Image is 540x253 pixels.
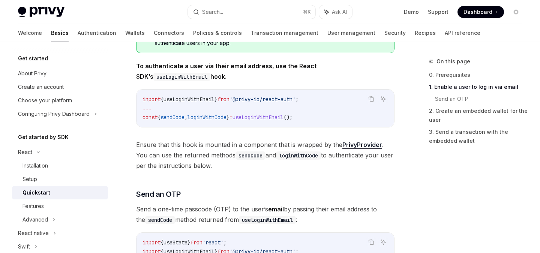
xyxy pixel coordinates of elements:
[429,69,528,81] a: 0. Prerequisites
[12,80,108,94] a: Create an account
[51,24,69,42] a: Basics
[319,5,352,19] button: Ask AI
[510,6,522,18] button: Toggle dark mode
[303,9,311,15] span: ⌘ K
[342,141,382,149] a: PrivyProvider
[154,24,184,42] a: Connectors
[202,239,223,246] span: 'react'
[18,229,49,238] div: React native
[415,24,436,42] a: Recipes
[136,139,394,171] span: Ensure that this hook is mounted in a component that is wrapped by the . You can use the returned...
[457,6,504,18] a: Dashboard
[22,215,48,224] div: Advanced
[12,172,108,186] a: Setup
[428,8,448,16] a: Support
[22,161,48,170] div: Installation
[142,105,151,112] span: ...
[187,239,190,246] span: }
[384,24,406,42] a: Security
[232,114,283,121] span: useLoginWithEmail
[12,186,108,199] a: Quickstart
[163,96,214,103] span: useLoginWithEmail
[190,239,202,246] span: from
[142,114,157,121] span: const
[22,202,44,211] div: Features
[22,188,50,197] div: Quickstart
[188,5,315,19] button: Search...⌘K
[160,114,184,121] span: sendCode
[435,93,528,105] a: Send an OTP
[193,24,242,42] a: Policies & controls
[142,239,160,246] span: import
[145,216,175,224] code: sendCode
[366,94,376,104] button: Copy the contents from the code block
[202,7,223,16] div: Search...
[429,81,528,93] a: 1. Enable a user to log in via email
[22,175,37,184] div: Setup
[125,24,145,42] a: Wallets
[163,239,187,246] span: useState
[436,57,470,66] span: On this page
[276,151,321,160] code: loginWithCode
[239,216,296,224] code: useLoginWithEmail
[184,114,187,121] span: ,
[136,189,181,199] span: Send an OTP
[378,94,388,104] button: Ask AI
[18,148,32,157] div: React
[18,82,64,91] div: Create an account
[12,94,108,107] a: Choose your platform
[153,73,210,81] code: useLoginWithEmail
[229,96,295,103] span: '@privy-io/react-auth'
[223,239,226,246] span: ;
[136,62,316,80] strong: To authenticate a user via their email address, use the React SDK’s hook.
[226,114,229,121] span: }
[463,8,492,16] span: Dashboard
[332,8,347,16] span: Ask AI
[268,205,284,213] strong: email
[378,237,388,247] button: Ask AI
[229,114,232,121] span: =
[18,54,48,63] h5: Get started
[251,24,318,42] a: Transaction management
[160,96,163,103] span: {
[18,69,46,78] div: About Privy
[404,8,419,16] a: Demo
[160,239,163,246] span: {
[12,199,108,213] a: Features
[327,24,375,42] a: User management
[18,242,30,251] div: Swift
[429,105,528,126] a: 2. Create an embedded wallet for the user
[12,67,108,80] a: About Privy
[445,24,480,42] a: API reference
[283,114,292,121] span: ();
[78,24,116,42] a: Authentication
[18,96,72,105] div: Choose your platform
[217,96,229,103] span: from
[18,109,90,118] div: Configuring Privy Dashboard
[214,96,217,103] span: }
[429,126,528,147] a: 3. Send a transaction with the embedded wallet
[136,204,394,225] span: Send a one-time passcode (OTP) to the user’s by passing their email address to the method returne...
[12,159,108,172] a: Installation
[157,114,160,121] span: {
[18,7,64,17] img: light logo
[366,237,376,247] button: Copy the contents from the code block
[18,133,69,142] h5: Get started by SDK
[235,151,265,160] code: sendCode
[295,96,298,103] span: ;
[18,24,42,42] a: Welcome
[187,114,226,121] span: loginWithCode
[142,96,160,103] span: import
